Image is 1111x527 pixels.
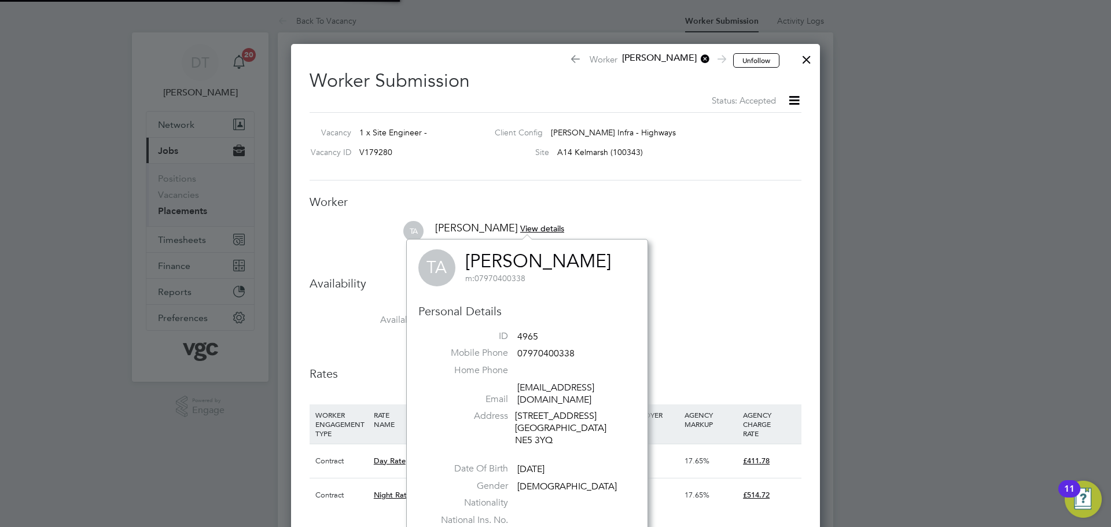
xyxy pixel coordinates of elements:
[305,147,351,157] label: Vacancy ID
[310,60,801,108] h2: Worker Submission
[517,331,538,342] span: 4965
[743,456,770,466] span: £411.78
[485,147,549,157] label: Site
[312,404,371,444] div: WORKER ENGAGEMENT TYPE
[310,314,425,326] label: Availability
[551,127,676,138] span: [PERSON_NAME] Infra - Highways
[310,340,425,352] label: Start
[310,276,801,291] h3: Availability
[465,273,474,283] span: m:
[743,490,770,500] span: £514.72
[517,463,545,475] span: [DATE]
[557,147,643,157] span: A14 Kelmarsh (100343)
[305,127,351,138] label: Vacancy
[624,404,682,434] div: EMPLOYER COST
[310,366,801,381] h3: Rates
[517,481,617,492] span: [DEMOGRAPHIC_DATA]
[617,52,710,65] span: [PERSON_NAME]
[427,410,508,422] label: Address
[427,463,508,475] label: Date Of Birth
[1065,481,1102,518] button: Open Resource Center, 11 new notifications
[374,490,411,500] span: Night Rate
[371,404,448,434] div: RATE NAME
[312,478,371,512] div: Contract
[359,147,392,157] span: V179280
[427,347,508,359] label: Mobile Phone
[312,444,371,478] div: Contract
[685,456,709,466] span: 17.65%
[418,249,455,286] span: TA
[427,497,508,509] label: Nationality
[465,273,525,283] span: 07970400338
[733,53,779,68] button: Unfollow
[403,221,424,241] span: TA
[427,480,508,492] label: Gender
[485,127,543,138] label: Client Config
[359,127,427,138] span: 1 x Site Engineer -
[1064,489,1075,504] div: 11
[310,194,801,209] h3: Worker
[517,348,575,360] span: 07970400338
[427,330,508,342] label: ID
[418,304,636,319] h3: Personal Details
[712,95,776,106] span: Status: Accepted
[517,382,594,406] a: [EMAIL_ADDRESS][DOMAIN_NAME]
[520,223,564,234] span: View details
[569,52,724,68] span: Worker
[740,404,799,444] div: AGENCY CHARGE RATE
[515,410,625,446] div: [STREET_ADDRESS] [GEOGRAPHIC_DATA] NE5 3YQ
[685,490,709,500] span: 17.65%
[682,404,740,434] div: AGENCY MARKUP
[427,364,508,377] label: Home Phone
[465,250,611,272] a: [PERSON_NAME]
[427,393,508,406] label: Email
[427,514,508,526] label: National Ins. No.
[374,456,406,466] span: Day Rate
[435,221,518,234] span: [PERSON_NAME]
